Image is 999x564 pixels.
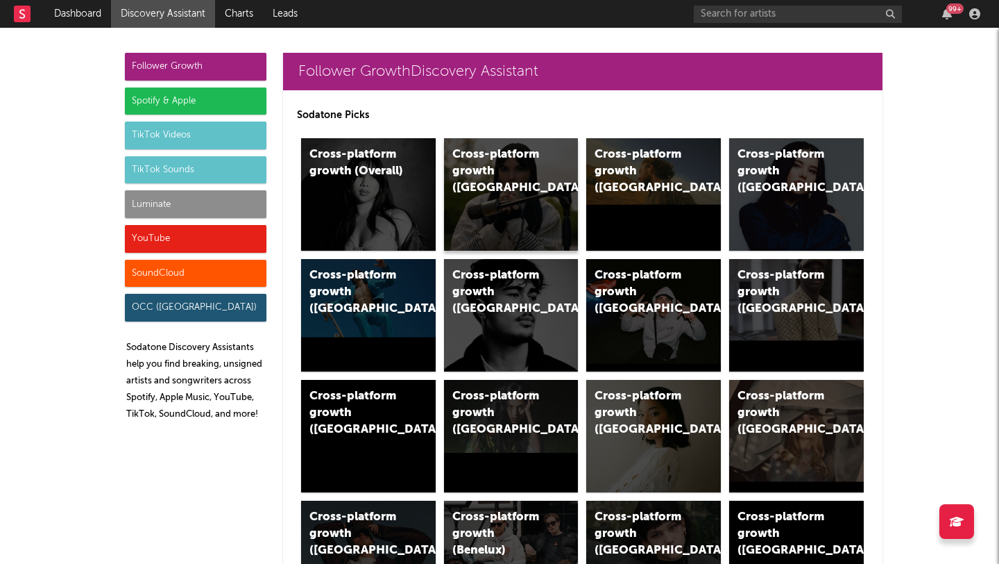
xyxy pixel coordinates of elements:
a: Cross-platform growth ([GEOGRAPHIC_DATA]) [301,380,436,492]
div: OCC ([GEOGRAPHIC_DATA]) [125,294,266,322]
div: Cross-platform growth ([GEOGRAPHIC_DATA]) [595,509,689,559]
a: Cross-platform growth ([GEOGRAPHIC_DATA]) [586,380,721,492]
div: 99 + [946,3,964,14]
div: Cross-platform growth ([GEOGRAPHIC_DATA]) [309,388,404,438]
div: YouTube [125,225,266,253]
div: Cross-platform growth (Overall) [309,147,404,180]
div: Cross-platform growth ([GEOGRAPHIC_DATA]) [595,147,689,197]
div: Cross-platform growth ([GEOGRAPHIC_DATA]) [309,267,404,317]
a: Cross-platform growth ([GEOGRAPHIC_DATA]) [729,380,864,492]
a: Cross-platform growth ([GEOGRAPHIC_DATA]) [444,259,579,372]
div: Cross-platform growth ([GEOGRAPHIC_DATA]) [737,388,832,438]
a: Cross-platform growth (Overall) [301,138,436,251]
p: Sodatone Picks [297,107,869,124]
div: Cross-platform growth (Benelux) [452,509,547,559]
div: SoundCloud [125,260,266,288]
div: Spotify & Apple [125,88,266,115]
div: TikTok Sounds [125,156,266,184]
div: Cross-platform growth ([GEOGRAPHIC_DATA]) [737,267,832,317]
a: Follower GrowthDiscovery Assistant [283,53,882,90]
div: Cross-platform growth ([GEOGRAPHIC_DATA]) [452,388,547,438]
p: Sodatone Discovery Assistants help you find breaking, unsigned artists and songwriters across Spo... [126,340,266,423]
a: Cross-platform growth ([GEOGRAPHIC_DATA]) [444,380,579,492]
div: Cross-platform growth ([GEOGRAPHIC_DATA]) [452,267,547,317]
a: Cross-platform growth ([GEOGRAPHIC_DATA]) [301,259,436,372]
a: Cross-platform growth ([GEOGRAPHIC_DATA]/GSA) [586,259,721,372]
button: 99+ [942,8,952,19]
a: Cross-platform growth ([GEOGRAPHIC_DATA]) [586,138,721,251]
div: Cross-platform growth ([GEOGRAPHIC_DATA]) [309,509,404,559]
input: Search for artists [694,6,902,23]
div: Luminate [125,190,266,218]
div: Follower Growth [125,53,266,81]
a: Cross-platform growth ([GEOGRAPHIC_DATA]) [729,259,864,372]
div: Cross-platform growth ([GEOGRAPHIC_DATA]) [595,388,689,438]
a: Cross-platform growth ([GEOGRAPHIC_DATA]) [729,138,864,251]
div: Cross-platform growth ([GEOGRAPHIC_DATA]) [737,147,832,197]
div: Cross-platform growth ([GEOGRAPHIC_DATA]) [737,509,832,559]
div: Cross-platform growth ([GEOGRAPHIC_DATA]) [452,147,547,197]
div: TikTok Videos [125,122,266,149]
div: Cross-platform growth ([GEOGRAPHIC_DATA]/GSA) [595,267,689,317]
a: Cross-platform growth ([GEOGRAPHIC_DATA]) [444,138,579,251]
